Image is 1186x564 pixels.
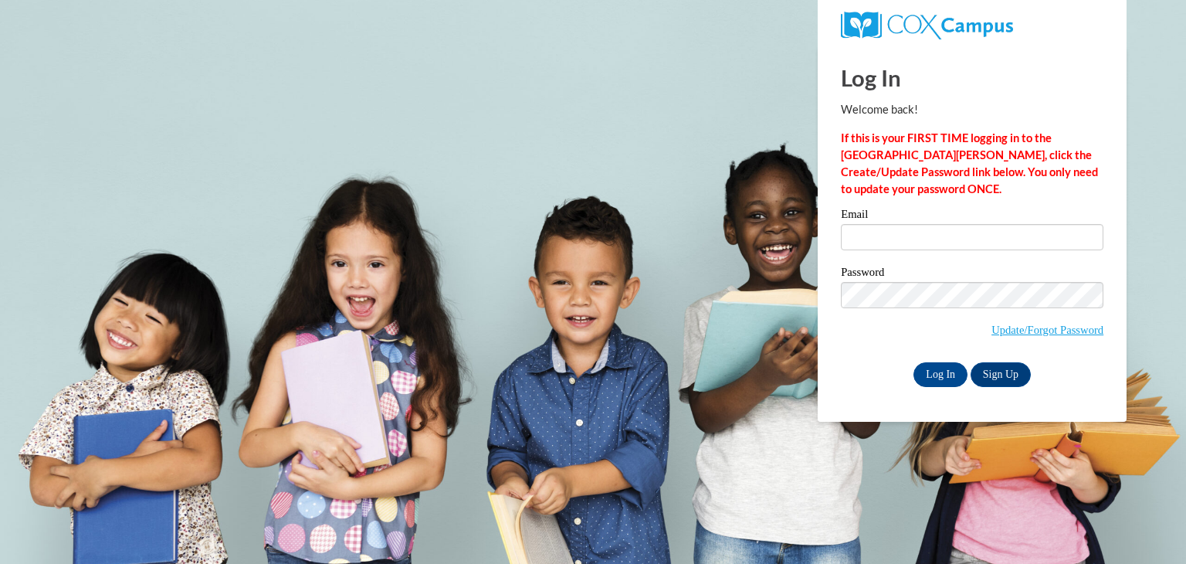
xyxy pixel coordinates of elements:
[841,62,1103,93] h1: Log In
[841,267,1103,282] label: Password
[971,362,1031,387] a: Sign Up
[841,18,1013,31] a: COX Campus
[913,362,967,387] input: Log In
[841,101,1103,118] p: Welcome back!
[841,12,1013,39] img: COX Campus
[841,131,1098,195] strong: If this is your FIRST TIME logging in to the [GEOGRAPHIC_DATA][PERSON_NAME], click the Create/Upd...
[841,209,1103,224] label: Email
[991,324,1103,336] a: Update/Forgot Password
